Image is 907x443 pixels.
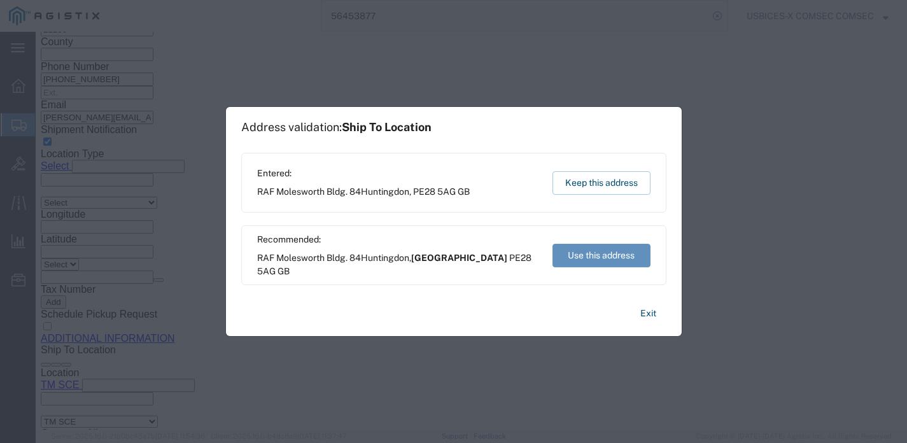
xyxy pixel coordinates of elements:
span: Huntingdon [361,253,409,263]
h1: Address validation: [241,120,432,134]
span: RAF Molesworth Bldg. 84 , [257,251,540,278]
span: GB [278,266,290,276]
span: Recommended: [257,233,540,246]
span: PE28 5AG [257,253,531,276]
span: GB [458,186,470,197]
button: Keep this address [552,171,650,195]
span: Ship To Location [342,120,432,134]
button: Use this address [552,244,650,267]
span: RAF Molesworth Bldg. 84 , [257,185,470,199]
span: PE28 5AG [413,186,456,197]
span: Entered: [257,167,470,180]
span: [GEOGRAPHIC_DATA] [411,253,507,263]
span: Huntingdon [361,186,409,197]
button: Exit [630,302,666,325]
